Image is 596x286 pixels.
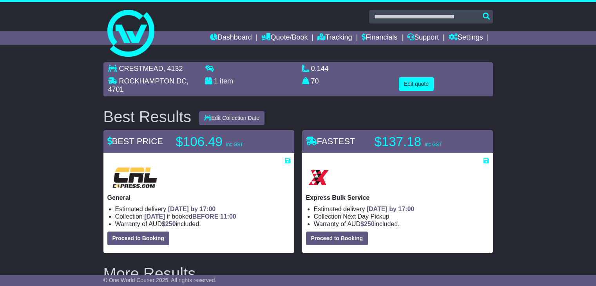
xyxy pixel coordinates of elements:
[168,206,216,212] span: [DATE] by 17:00
[306,232,368,245] button: Proceed to Booking
[162,221,176,227] span: $
[214,77,218,85] span: 1
[115,213,290,220] li: Collection
[362,31,397,45] a: Financials
[176,134,274,150] p: $106.49
[107,136,163,146] span: BEST PRICE
[311,77,319,85] span: 70
[103,265,493,282] h2: More Results
[343,213,389,220] span: Next Day Pickup
[199,111,264,125] button: Edit Collection Date
[210,31,252,45] a: Dashboard
[449,31,483,45] a: Settings
[107,232,169,245] button: Proceed to Booking
[108,77,189,94] span: , 4701
[163,65,183,72] span: , 4132
[360,221,375,227] span: $
[317,31,352,45] a: Tracking
[115,220,290,228] li: Warranty of AUD included.
[226,142,243,147] span: inc GST
[367,206,415,212] span: [DATE] by 17:00
[165,221,176,227] span: 250
[314,205,489,213] li: Estimated delivery
[144,213,165,220] span: [DATE]
[107,194,290,201] p: General
[220,213,236,220] span: 11:00
[192,213,219,220] span: BEFORE
[103,277,217,283] span: © One World Courier 2025. All rights reserved.
[306,194,489,201] p: Express Bulk Service
[399,77,434,91] button: Edit quote
[100,108,196,125] div: Best Results
[261,31,308,45] a: Quote/Book
[220,77,233,85] span: item
[375,134,473,150] p: $137.18
[119,77,187,85] span: ROCKHAMPTON DC
[314,220,489,228] li: Warranty of AUD included.
[144,213,236,220] span: if booked
[311,65,329,72] span: 0.144
[314,213,489,220] li: Collection
[107,165,162,190] img: CRL: General
[306,165,331,190] img: Border Express: Express Bulk Service
[407,31,439,45] a: Support
[425,142,442,147] span: inc GST
[306,136,355,146] span: FASTEST
[115,205,290,213] li: Estimated delivery
[364,221,375,227] span: 250
[119,65,163,72] span: CRESTMEAD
